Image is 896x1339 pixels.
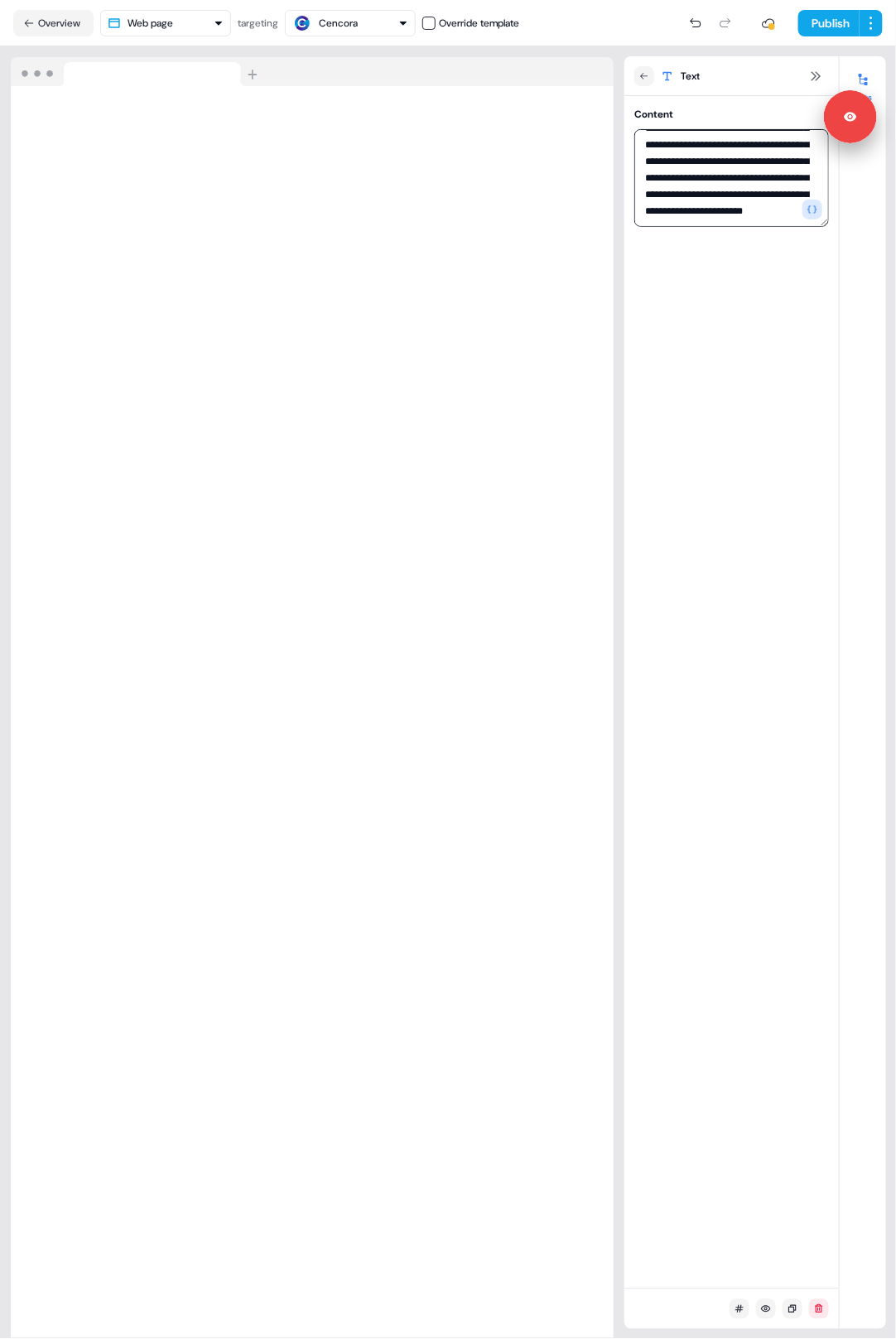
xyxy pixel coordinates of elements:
button: Edits [840,66,886,103]
div: Content [634,106,673,123]
img: Browser topbar [11,57,265,87]
button: Publish [798,10,860,36]
button: Cencora [285,10,416,36]
div: Override template [439,15,519,31]
div: targeting [238,15,278,31]
div: Web page [128,15,173,31]
span: Text [681,68,700,84]
button: Overview [13,10,94,36]
div: Cencora [319,15,358,31]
